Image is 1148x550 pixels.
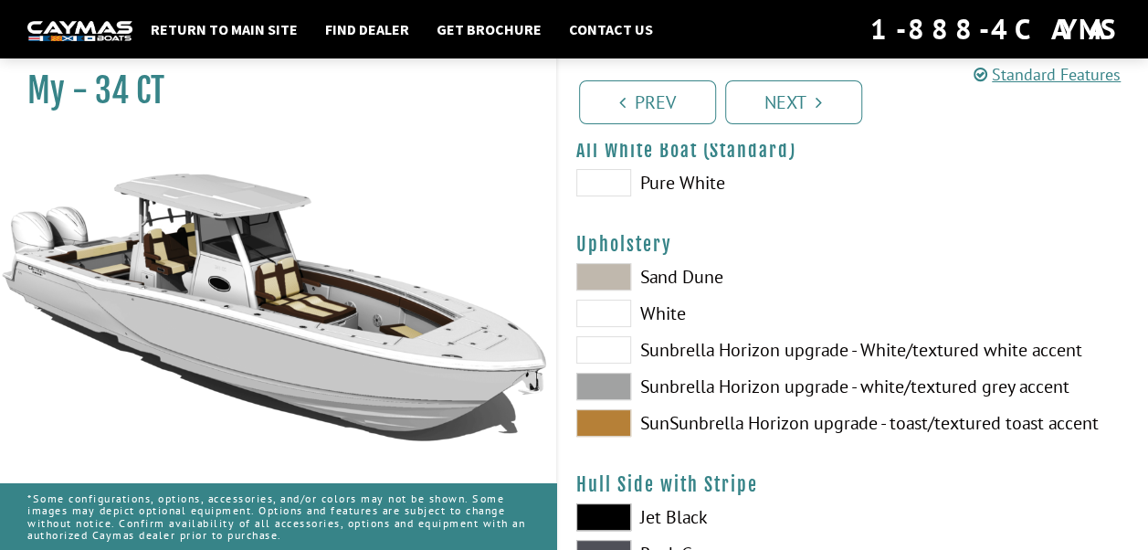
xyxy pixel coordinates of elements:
[576,139,1131,162] h4: All White Boat (Standard)
[576,473,1131,496] h4: Hull Side with Stripe
[974,64,1121,85] a: Standard Features
[725,80,862,124] a: Next
[576,300,835,327] label: White
[576,169,835,196] label: Pure White
[576,409,835,437] label: SunSunbrella Horizon upgrade - toast/textured toast accent
[560,17,662,41] a: Contact Us
[576,336,835,364] label: Sunbrella Horizon upgrade - White/textured white accent
[427,17,551,41] a: Get Brochure
[576,373,835,400] label: Sunbrella Horizon upgrade - white/textured grey accent
[579,80,716,124] a: Prev
[576,503,835,531] label: Jet Black
[27,70,511,111] h1: My - 34 CT
[870,9,1121,49] div: 1-888-4CAYMAS
[576,233,1131,256] h4: Upholstery
[142,17,307,41] a: Return to main site
[27,483,529,550] p: *Some configurations, options, accessories, and/or colors may not be shown. Some images may depic...
[316,17,418,41] a: Find Dealer
[27,21,132,40] img: white-logo-c9c8dbefe5ff5ceceb0f0178aa75bf4bb51f6bca0971e226c86eb53dfe498488.png
[576,263,835,291] label: Sand Dune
